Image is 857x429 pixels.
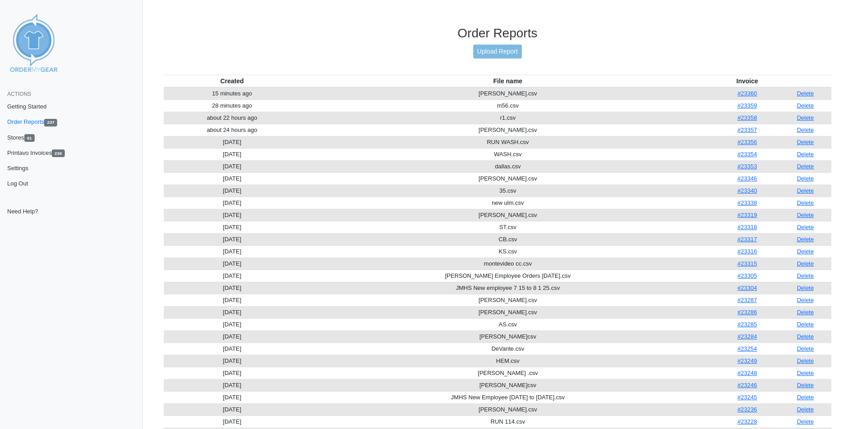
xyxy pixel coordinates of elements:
[301,257,715,270] td: montevideo cc.csv
[301,355,715,367] td: HEM.csv
[737,309,757,316] a: #23286
[164,172,301,185] td: [DATE]
[164,99,301,112] td: 28 minutes ago
[164,160,301,172] td: [DATE]
[737,139,757,145] a: #23356
[797,199,814,206] a: Delete
[737,382,757,388] a: #23246
[797,406,814,413] a: Delete
[301,172,715,185] td: [PERSON_NAME].csv
[301,160,715,172] td: dallas.csv
[164,26,832,41] h3: Order Reports
[301,87,715,100] td: [PERSON_NAME].csv
[164,306,301,318] td: [DATE]
[737,163,757,170] a: #23353
[164,294,301,306] td: [DATE]
[164,270,301,282] td: [DATE]
[164,282,301,294] td: [DATE]
[737,297,757,303] a: #23287
[301,343,715,355] td: DeVante.csv
[797,284,814,291] a: Delete
[737,357,757,364] a: #23249
[301,185,715,197] td: 35.csv
[737,418,757,425] a: #23228
[737,187,757,194] a: #23340
[164,75,301,87] th: Created
[164,379,301,391] td: [DATE]
[301,270,715,282] td: [PERSON_NAME] Employee Orders [DATE].csv
[301,391,715,403] td: JMHS New Employee [DATE] to [DATE].csv
[737,102,757,109] a: #23359
[797,114,814,121] a: Delete
[164,136,301,148] td: [DATE]
[301,282,715,294] td: JMHS New employee 7 15 to 8 1 25.csv
[164,355,301,367] td: [DATE]
[164,148,301,160] td: [DATE]
[737,345,757,352] a: #23254
[164,330,301,343] td: [DATE]
[301,99,715,112] td: m56.csv
[301,112,715,124] td: r1.csv
[737,114,757,121] a: #23358
[164,343,301,355] td: [DATE]
[737,248,757,255] a: #23316
[797,151,814,158] a: Delete
[164,185,301,197] td: [DATE]
[797,260,814,267] a: Delete
[715,75,780,87] th: Invoice
[737,151,757,158] a: #23354
[164,209,301,221] td: [DATE]
[301,403,715,415] td: [PERSON_NAME].csv
[737,321,757,328] a: #23285
[797,163,814,170] a: Delete
[737,175,757,182] a: #23346
[737,224,757,230] a: #23318
[797,126,814,133] a: Delete
[797,321,814,328] a: Delete
[737,406,757,413] a: #23236
[301,197,715,209] td: new ulm.csv
[301,330,715,343] td: [PERSON_NAME]csv
[164,233,301,245] td: [DATE]
[301,221,715,233] td: ST.csv
[164,197,301,209] td: [DATE]
[797,394,814,401] a: Delete
[737,394,757,401] a: #23245
[737,236,757,243] a: #23317
[473,45,522,59] a: Upload Report
[797,90,814,97] a: Delete
[737,199,757,206] a: #23338
[164,112,301,124] td: about 22 hours ago
[52,149,65,157] span: 236
[301,75,715,87] th: File name
[164,391,301,403] td: [DATE]
[164,318,301,330] td: [DATE]
[301,136,715,148] td: RUN WASH.csv
[301,209,715,221] td: [PERSON_NAME].csv
[797,382,814,388] a: Delete
[301,233,715,245] td: CB.csv
[737,272,757,279] a: #23305
[44,119,57,126] span: 237
[797,236,814,243] a: Delete
[164,221,301,233] td: [DATE]
[797,297,814,303] a: Delete
[7,91,31,97] span: Actions
[301,379,715,391] td: [PERSON_NAME]csv
[164,87,301,100] td: 15 minutes ago
[797,175,814,182] a: Delete
[737,90,757,97] a: #23360
[301,148,715,160] td: WASH.csv
[301,245,715,257] td: KS.csv
[797,139,814,145] a: Delete
[797,345,814,352] a: Delete
[164,245,301,257] td: [DATE]
[797,309,814,316] a: Delete
[301,367,715,379] td: [PERSON_NAME] .csv
[797,102,814,109] a: Delete
[301,415,715,428] td: RUN 114.csv
[737,126,757,133] a: #23357
[164,257,301,270] td: [DATE]
[797,333,814,340] a: Delete
[797,224,814,230] a: Delete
